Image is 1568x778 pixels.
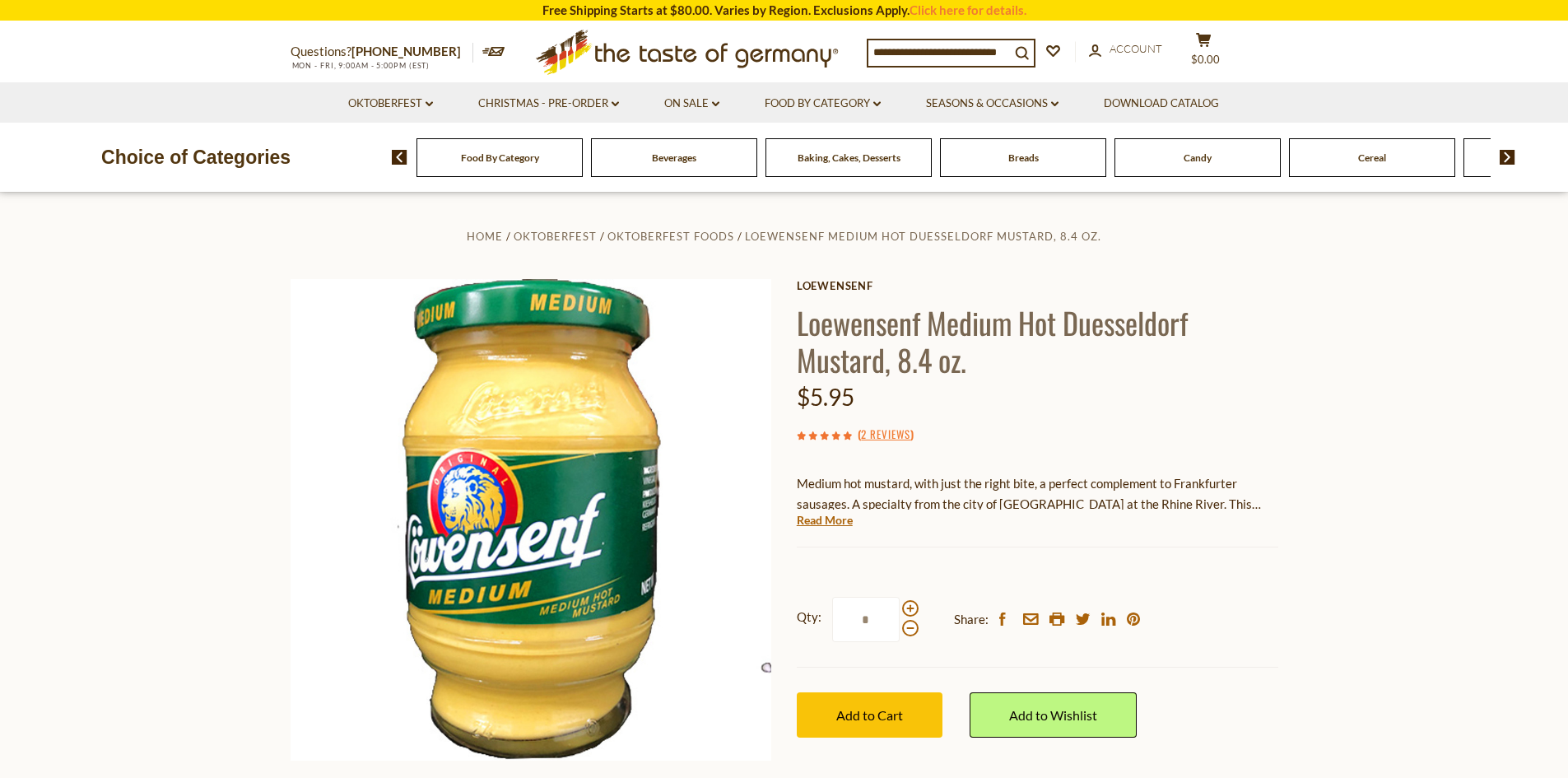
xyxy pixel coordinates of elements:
p: Medium hot mustard, with just the right bite, a perfect complement to Frankfurter sausages. A spe... [797,473,1278,515]
span: MON - FRI, 9:00AM - 5:00PM (EST) [291,61,430,70]
a: Breads [1008,151,1039,164]
a: Beverages [652,151,696,164]
a: [PHONE_NUMBER] [351,44,461,58]
a: Candy [1184,151,1212,164]
a: Oktoberfest Foods [607,230,734,243]
strong: Qty: [797,607,821,627]
a: Oktoberfest [348,95,433,113]
a: 2 Reviews [861,426,910,444]
span: Add to Cart [836,707,903,723]
a: Click here for details. [910,2,1026,17]
button: $0.00 [1179,32,1229,73]
button: Add to Cart [797,692,942,738]
a: Loewensenf Medium Hot Duesseldorf Mustard, 8.4 oz. [745,230,1101,243]
span: Share: [954,609,989,630]
a: Loewensenf [797,279,1278,292]
a: Food By Category [461,151,539,164]
span: ( ) [858,426,914,442]
img: previous arrow [392,150,407,165]
span: $0.00 [1191,53,1220,66]
img: Lowensenf Medium Mustard [291,279,772,761]
input: Qty: [832,597,900,642]
a: Add to Wishlist [970,692,1137,738]
a: Read More [797,512,853,529]
p: Questions? [291,41,473,63]
a: Account [1089,40,1162,58]
span: $5.95 [797,383,854,411]
span: Account [1110,42,1162,55]
h1: Loewensenf Medium Hot Duesseldorf Mustard, 8.4 oz. [797,304,1278,378]
a: On Sale [664,95,719,113]
a: Seasons & Occasions [926,95,1059,113]
img: next arrow [1500,150,1515,165]
a: Cereal [1358,151,1386,164]
a: Home [467,230,503,243]
a: Food By Category [765,95,881,113]
a: Oktoberfest [514,230,597,243]
a: Christmas - PRE-ORDER [478,95,619,113]
a: Download Catalog [1104,95,1219,113]
a: Baking, Cakes, Desserts [798,151,900,164]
